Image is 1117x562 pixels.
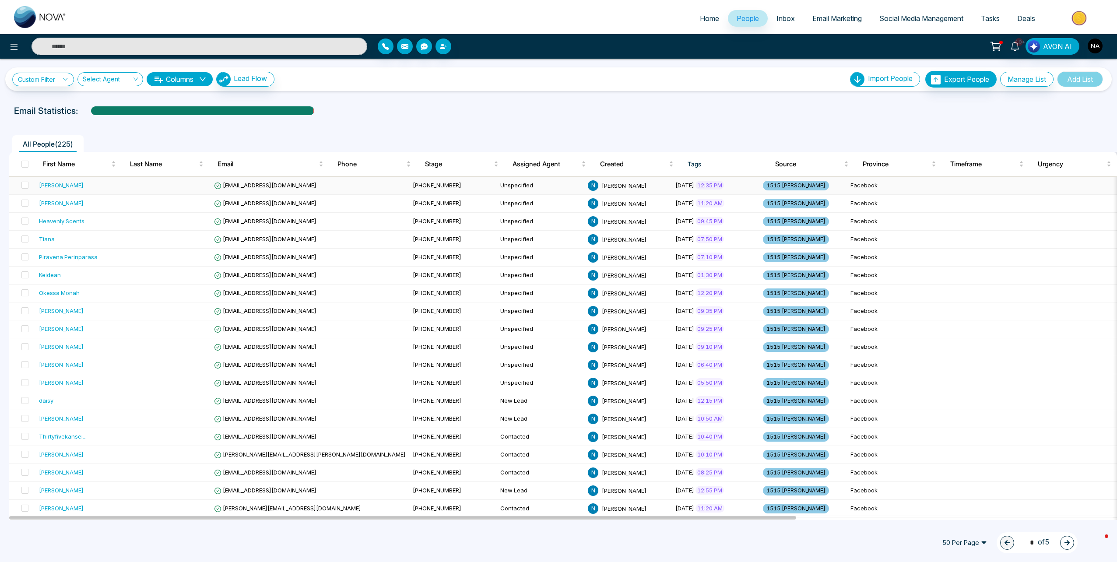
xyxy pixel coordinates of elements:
th: Stage [418,152,506,176]
td: Contacted [497,500,584,518]
div: Thirtyfivekansei_ [39,432,85,441]
span: 1515 [PERSON_NAME] [763,342,829,352]
div: [PERSON_NAME] [39,486,84,495]
span: [EMAIL_ADDRESS][DOMAIN_NAME] [214,218,316,225]
img: Market-place.gif [1048,8,1112,28]
span: N [588,306,598,316]
span: N [588,450,598,460]
span: 1515 [PERSON_NAME] [763,288,829,298]
span: [DATE] [675,218,694,225]
span: [PHONE_NUMBER] [413,235,461,242]
div: [PERSON_NAME] [39,378,84,387]
div: [PERSON_NAME] [39,181,84,190]
td: Unspecified [497,231,584,249]
span: [DATE] [675,307,694,314]
span: [DATE] [675,469,694,476]
span: [PERSON_NAME] [602,325,646,332]
span: 1515 [PERSON_NAME] [763,414,829,424]
div: [PERSON_NAME] [39,199,84,207]
button: Manage List [1000,72,1054,87]
span: [EMAIL_ADDRESS][DOMAIN_NAME] [214,361,316,368]
iframe: Intercom live chat [1087,532,1108,553]
span: [PERSON_NAME] [602,200,646,207]
div: Piravena Perinparasa [39,253,98,261]
td: Facebook [847,195,934,213]
span: N [588,432,598,442]
span: [PERSON_NAME] [602,218,646,225]
span: 09:35 PM [695,306,724,315]
span: Phone [337,159,404,169]
th: Last Name [123,152,211,176]
td: Unspecified [497,195,584,213]
span: 1515 [PERSON_NAME] [763,199,829,208]
span: [DATE] [675,397,694,404]
span: N [588,180,598,191]
a: Custom Filter [12,73,74,86]
span: Email [218,159,317,169]
div: [PERSON_NAME] [39,414,84,423]
span: N [588,414,598,424]
td: New Lead [497,410,584,428]
div: [PERSON_NAME] [39,468,84,477]
span: [PHONE_NUMBER] [413,307,461,314]
span: [EMAIL_ADDRESS][DOMAIN_NAME] [214,271,316,278]
span: [PHONE_NUMBER] [413,469,461,476]
span: [DATE] [675,289,694,296]
span: [EMAIL_ADDRESS][DOMAIN_NAME] [214,343,316,350]
th: First Name [35,152,123,176]
th: Created [593,152,681,176]
span: People [737,14,759,23]
span: 10:50 AM [695,414,724,423]
span: [PHONE_NUMBER] [413,271,461,278]
span: [PERSON_NAME] [602,253,646,260]
span: 1515 [PERSON_NAME] [763,360,829,370]
span: Social Media Management [879,14,963,23]
span: [PERSON_NAME] [602,235,646,242]
th: Email [211,152,330,176]
div: Tiana [39,235,55,243]
div: [PERSON_NAME] [39,306,84,315]
span: [DATE] [675,451,694,458]
span: AVON AI [1043,41,1072,52]
span: [PERSON_NAME] [602,343,646,350]
div: [PERSON_NAME] [39,342,84,351]
span: [PHONE_NUMBER] [413,182,461,189]
td: Facebook [847,392,934,410]
span: [EMAIL_ADDRESS][DOMAIN_NAME] [214,415,316,422]
td: Contacted [497,446,584,464]
span: [EMAIL_ADDRESS][DOMAIN_NAME] [214,397,316,404]
span: Home [700,14,719,23]
span: [EMAIL_ADDRESS][DOMAIN_NAME] [214,379,316,386]
span: [PERSON_NAME] [602,487,646,494]
td: Facebook [847,428,934,446]
span: [PHONE_NUMBER] [413,505,461,512]
td: Facebook [847,446,934,464]
th: Tags [681,152,768,176]
span: Email Marketing [812,14,862,23]
span: [EMAIL_ADDRESS][DOMAIN_NAME] [214,487,316,494]
span: [PHONE_NUMBER] [413,451,461,458]
span: 11:20 AM [695,199,724,207]
span: [PERSON_NAME] [602,505,646,512]
span: Timeframe [950,159,1017,169]
span: N [588,324,598,334]
span: Import People [868,74,913,83]
span: [PHONE_NUMBER] [413,361,461,368]
span: [DATE] [675,487,694,494]
div: [PERSON_NAME] [39,450,84,459]
span: N [588,234,598,245]
span: 1515 [PERSON_NAME] [763,504,829,513]
span: [PHONE_NUMBER] [413,218,461,225]
span: [PERSON_NAME] [602,271,646,278]
td: Facebook [847,213,934,231]
td: Facebook [847,249,934,267]
span: Assigned Agent [513,159,580,169]
td: Unspecified [497,285,584,302]
span: 1515 [PERSON_NAME] [763,396,829,406]
span: Inbox [776,14,795,23]
span: [PERSON_NAME][EMAIL_ADDRESS][PERSON_NAME][DOMAIN_NAME] [214,451,406,458]
span: [PERSON_NAME] [602,415,646,422]
span: [DATE] [675,271,694,278]
span: N [588,396,598,406]
button: AVON AI [1026,38,1079,55]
